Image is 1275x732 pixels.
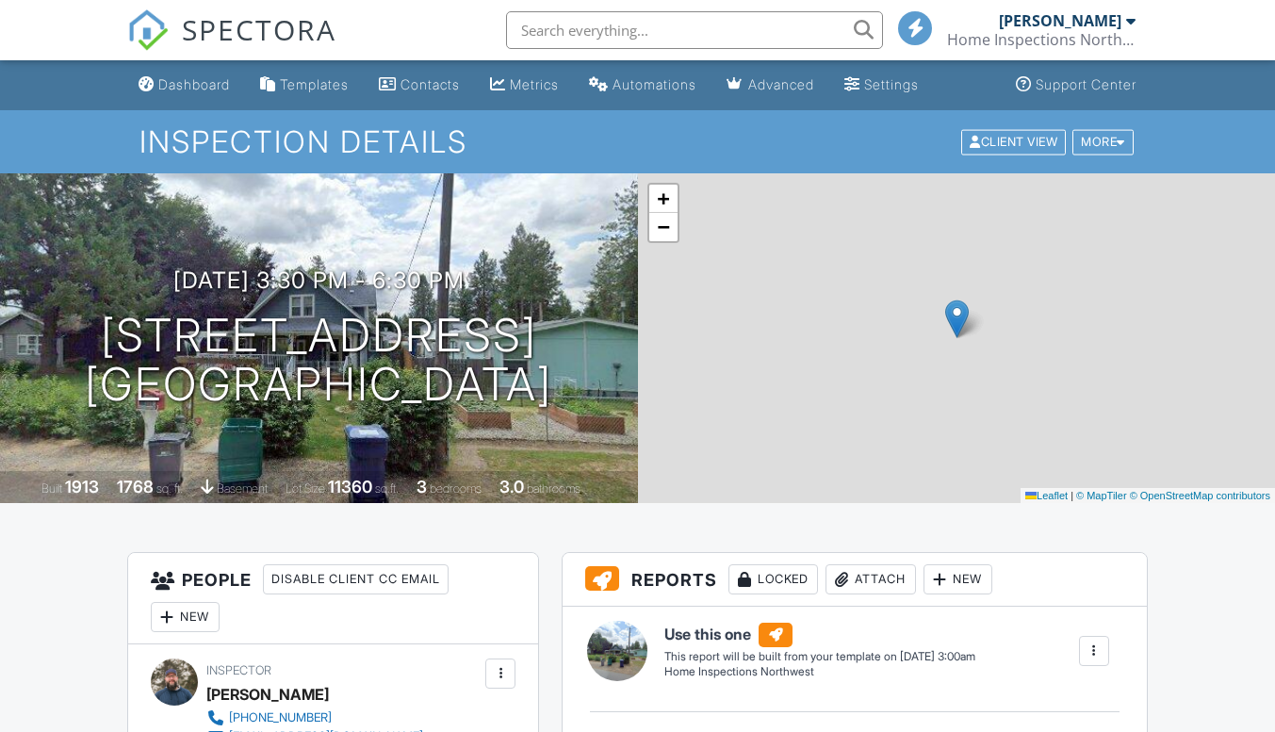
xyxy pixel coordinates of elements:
span: | [1071,490,1073,501]
a: Contacts [371,68,467,103]
img: Marker [945,300,969,338]
input: Search everything... [506,11,883,49]
div: Automations [613,76,696,92]
h1: Inspection Details [139,125,1136,158]
span: basement [217,481,268,496]
a: Settings [837,68,926,103]
div: Attach [825,564,916,594]
a: Leaflet [1025,490,1068,501]
div: [PERSON_NAME] [206,680,329,708]
h1: [STREET_ADDRESS] [GEOGRAPHIC_DATA] [85,311,552,411]
span: bedrooms [430,481,482,496]
span: Lot Size [286,481,325,496]
span: + [657,187,669,210]
div: Metrics [510,76,559,92]
a: Dashboard [131,68,237,103]
div: Home Inspections Northwest [664,664,975,680]
div: 3.0 [499,477,524,496]
a: Zoom in [649,185,678,213]
div: Dashboard [158,76,230,92]
div: Locked [728,564,818,594]
a: [PHONE_NUMBER] [206,708,423,727]
div: More [1072,129,1134,155]
a: © OpenStreetMap contributors [1130,490,1270,501]
h3: Reports [563,553,1146,607]
span: − [657,215,669,238]
a: Templates [253,68,356,103]
h6: Use this one [664,623,975,647]
div: Support Center [1036,76,1136,92]
a: Client View [959,134,1071,148]
span: sq.ft. [375,481,399,496]
div: Disable Client CC Email [263,564,449,594]
span: sq. ft. [156,481,183,496]
div: [PERSON_NAME] [999,11,1121,30]
div: 1913 [65,477,99,496]
div: Contacts [400,76,460,92]
a: Automations (Basic) [581,68,704,103]
a: Advanced [719,68,822,103]
a: Metrics [482,68,566,103]
div: Client View [961,129,1066,155]
div: 3 [417,477,427,496]
h3: People [128,553,538,644]
div: [PHONE_NUMBER] [229,710,332,725]
a: SPECTORA [127,25,336,65]
div: New [151,602,220,632]
div: 1768 [117,477,154,496]
div: New [924,564,992,594]
a: Zoom out [649,213,678,241]
div: Settings [864,76,919,92]
img: The Best Home Inspection Software - Spectora [127,9,169,51]
div: Home Inspections Northwest [947,30,1136,49]
h3: [DATE] 3:30 pm - 6:30 pm [173,268,465,293]
div: Advanced [748,76,814,92]
div: 11360 [328,477,372,496]
div: This report will be built from your template on [DATE] 3:00am [664,649,975,664]
span: Built [41,481,62,496]
a: © MapTiler [1076,490,1127,501]
span: bathrooms [527,481,580,496]
a: Support Center [1008,68,1144,103]
div: Templates [280,76,349,92]
span: SPECTORA [182,9,336,49]
span: Inspector [206,663,271,677]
